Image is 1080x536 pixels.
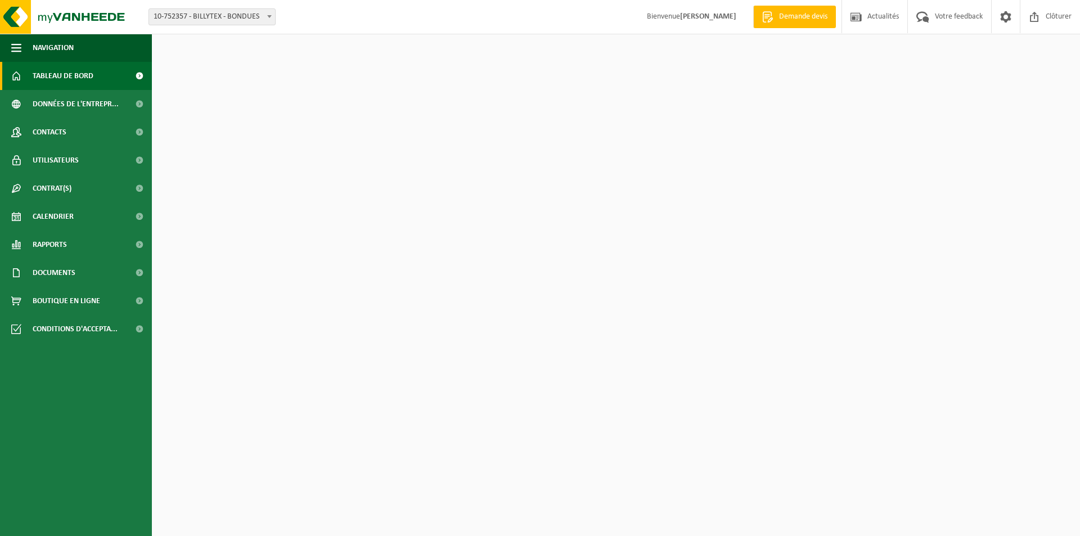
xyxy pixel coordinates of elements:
span: Tableau de bord [33,62,93,90]
span: Conditions d'accepta... [33,315,118,343]
span: Boutique en ligne [33,287,100,315]
span: Contacts [33,118,66,146]
strong: [PERSON_NAME] [680,12,736,21]
span: Calendrier [33,202,74,231]
span: 10-752357 - BILLYTEX - BONDUES [148,8,276,25]
span: Demande devis [776,11,830,22]
a: Demande devis [753,6,836,28]
span: Contrat(s) [33,174,71,202]
span: 10-752357 - BILLYTEX - BONDUES [149,9,275,25]
span: Rapports [33,231,67,259]
span: Utilisateurs [33,146,79,174]
span: Documents [33,259,75,287]
span: Navigation [33,34,74,62]
span: Données de l'entrepr... [33,90,119,118]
